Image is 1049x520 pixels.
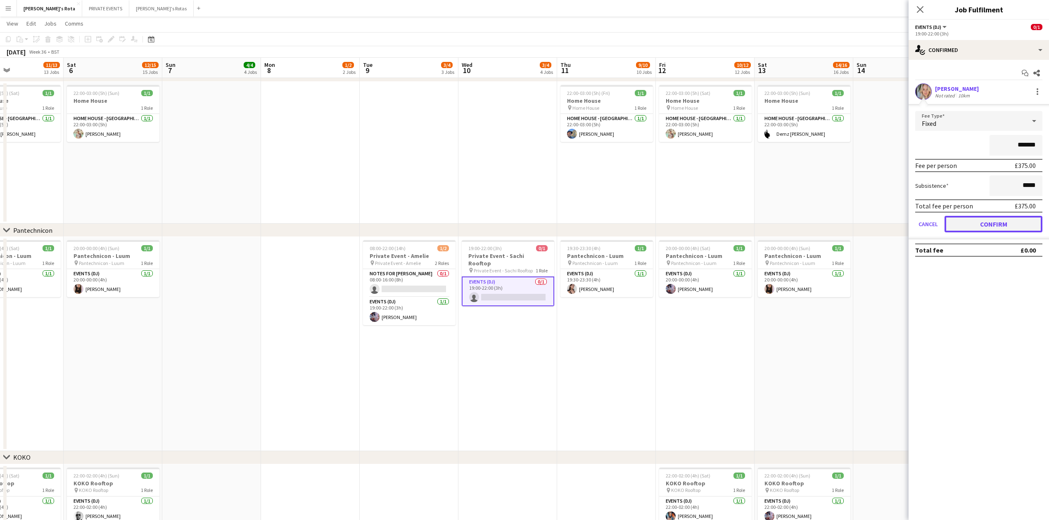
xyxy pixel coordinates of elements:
[67,97,159,104] h3: Home House
[560,240,653,297] app-job-card: 19:30-23:30 (4h)1/1Pantechnicon - Luum Pantechnicon - Luum1 RoleEvents (DJ)1/119:30-23:30 (4h)[PE...
[915,161,957,170] div: Fee per person
[659,114,752,142] app-card-role: HOME HOUSE - [GEOGRAPHIC_DATA]1/122:00-03:00 (5h)[PERSON_NAME]
[770,260,815,266] span: Pantechnicon - Luum
[922,119,936,128] span: Fixed
[43,62,60,68] span: 11/13
[671,487,700,493] span: KOKO Rooftop
[733,245,745,251] span: 1/1
[733,90,745,96] span: 1/1
[659,240,752,297] app-job-card: 20:00-00:00 (4h) (Sat)1/1Pantechnicon - Luum Pantechnicon - Luum1 RoleEvents (DJ)1/120:00-00:00 (...
[42,105,54,111] span: 1 Role
[758,85,850,142] app-job-card: 22:00-03:00 (5h) (Sun)1/1Home House1 RoleHOME HOUSE - [GEOGRAPHIC_DATA]1/122:00-03:00 (5h)Demz [P...
[462,277,554,306] app-card-role: Events (DJ)0/119:00-22:00 (3h)
[758,61,767,69] span: Sat
[462,252,554,267] h3: Private Event - Sachi Rooftop
[67,85,159,142] app-job-card: 22:00-03:00 (5h) (Sun)1/1Home House1 RoleHOME HOUSE - [GEOGRAPHIC_DATA]1/122:00-03:00 (5h)[PERSON...
[62,18,87,29] a: Comms
[441,69,454,75] div: 3 Jobs
[166,61,176,69] span: Sun
[74,245,119,251] span: 20:00-00:00 (4h) (Sun)
[832,260,844,266] span: 1 Role
[915,24,948,30] button: Events (DJ)
[560,269,653,297] app-card-role: Events (DJ)1/119:30-23:30 (4h)[PERSON_NAME]
[65,20,83,27] span: Comms
[915,216,941,232] button: Cancel
[945,216,1042,232] button: Confirm
[567,245,600,251] span: 19:30-23:30 (4h)
[79,487,108,493] span: KOKO Rooftop
[1031,24,1042,30] span: 0/1
[23,18,39,29] a: Edit
[343,69,356,75] div: 2 Jobs
[770,487,799,493] span: KOKO Rooftop
[857,61,866,69] span: Sun
[67,114,159,142] app-card-role: HOME HOUSE - [GEOGRAPHIC_DATA]1/122:00-03:00 (5h)[PERSON_NAME]
[659,269,752,297] app-card-role: Events (DJ)1/120:00-00:00 (4h)[PERSON_NAME]
[263,66,275,75] span: 8
[244,69,257,75] div: 4 Jobs
[635,90,646,96] span: 1/1
[659,252,752,260] h3: Pantechnicon - Luum
[3,18,21,29] a: View
[44,69,59,75] div: 13 Jobs
[758,114,850,142] app-card-role: HOME HOUSE - [GEOGRAPHIC_DATA]1/122:00-03:00 (5h)Demz [PERSON_NAME]
[733,260,745,266] span: 1 Role
[342,62,354,68] span: 1/2
[363,240,456,325] app-job-card: 08:00-22:00 (14h)1/2Private Event - Amelie Private Event - Amelie2 RolesNotes for [PERSON_NAME]0/...
[560,61,571,69] span: Thu
[758,97,850,104] h3: Home House
[141,473,153,479] span: 1/1
[659,85,752,142] app-job-card: 22:00-03:00 (5h) (Sat)1/1Home House Home House1 RoleHOME HOUSE - [GEOGRAPHIC_DATA]1/122:00-03:00 ...
[671,260,717,266] span: Pantechnicon - Luum
[437,245,449,251] span: 1/2
[1015,202,1036,210] div: £375.00
[67,240,159,297] app-job-card: 20:00-00:00 (4h) (Sun)1/1Pantechnicon - Luum Pantechnicon - Luum1 RoleEvents (DJ)1/120:00-00:00 (...
[67,61,76,69] span: Sat
[658,66,666,75] span: 12
[41,18,60,29] a: Jobs
[536,267,548,274] span: 1 Role
[82,0,129,17] button: PRIVATE EVENTS
[666,245,710,251] span: 20:00-00:00 (4h) (Sat)
[474,267,533,274] span: Private Event - Sachi Rooftop
[1015,161,1036,170] div: £375.00
[733,473,745,479] span: 1/1
[634,105,646,111] span: 1 Role
[764,245,810,251] span: 20:00-00:00 (4h) (Sun)
[956,92,971,99] div: 10km
[362,66,373,75] span: 9
[67,269,159,297] app-card-role: Events (DJ)1/120:00-00:00 (4h)[PERSON_NAME]
[915,246,943,254] div: Total fee
[832,473,844,479] span: 1/1
[264,61,275,69] span: Mon
[26,20,36,27] span: Edit
[141,90,153,96] span: 1/1
[915,24,941,30] span: Events (DJ)
[915,31,1042,37] div: 19:00-22:00 (3h)
[79,260,124,266] span: Pantechnicon - Luum
[51,49,59,55] div: BST
[666,473,710,479] span: 22:00-02:00 (4h) (Sat)
[764,90,810,96] span: 22:00-03:00 (5h) (Sun)
[43,473,54,479] span: 1/1
[833,69,849,75] div: 16 Jobs
[764,473,810,479] span: 22:00-02:00 (4h) (Sun)
[17,0,82,17] button: [PERSON_NAME]'s Rota
[540,62,551,68] span: 3/4
[27,49,48,55] span: Week 36
[636,69,652,75] div: 10 Jobs
[536,245,548,251] span: 0/1
[468,245,502,251] span: 19:00-22:00 (3h)
[244,62,255,68] span: 4/4
[733,487,745,493] span: 1 Role
[733,105,745,111] span: 1 Role
[375,260,421,266] span: Private Event - Amelie
[74,90,119,96] span: 22:00-03:00 (5h) (Sun)
[832,90,844,96] span: 1/1
[363,269,456,297] app-card-role: Notes for [PERSON_NAME]0/108:00-16:00 (8h)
